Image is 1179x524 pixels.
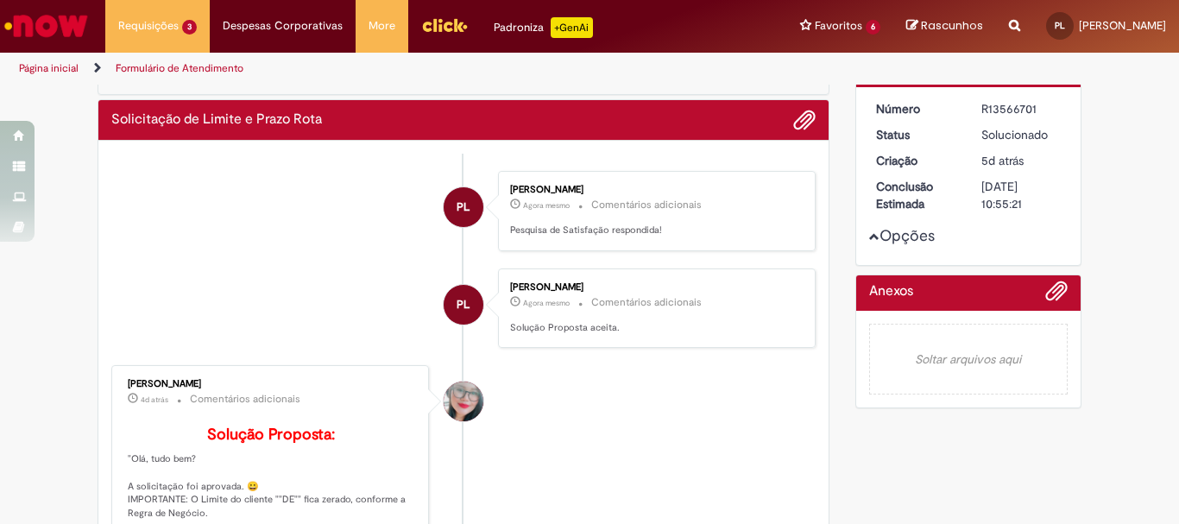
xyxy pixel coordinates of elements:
[510,185,798,195] div: [PERSON_NAME]
[591,198,702,212] small: Comentários adicionais
[444,187,483,227] div: Pedro Francisco Cipriano E Lima
[863,152,969,169] dt: Criação
[118,17,179,35] span: Requisições
[981,126,1062,143] div: Solucionado
[981,153,1024,168] span: 5d atrás
[494,17,593,38] div: Padroniza
[1055,20,1065,31] span: PL
[182,20,197,35] span: 3
[116,61,243,75] a: Formulário de Atendimento
[444,285,483,325] div: Pedro Francisco Cipriano E Lima
[866,20,880,35] span: 6
[981,152,1062,169] div: 25/09/2025 13:47:22
[190,392,300,407] small: Comentários adicionais
[510,321,798,335] p: Solução Proposta aceita.
[869,284,913,300] h2: Anexos
[444,382,483,421] div: Franciele Fernanda Melo dos Santos
[863,126,969,143] dt: Status
[207,425,335,445] b: Solução Proposta:
[1079,18,1166,33] span: [PERSON_NAME]
[591,295,702,310] small: Comentários adicionais
[510,282,798,293] div: [PERSON_NAME]
[1045,280,1068,311] button: Adicionar anexos
[128,379,415,389] div: [PERSON_NAME]
[223,17,343,35] span: Despesas Corporativas
[510,224,798,237] p: Pesquisa de Satisfação respondida!
[13,53,773,85] ul: Trilhas de página
[523,298,570,308] span: Agora mesmo
[457,284,470,325] span: PL
[981,153,1024,168] time: 25/09/2025 13:47:22
[19,61,79,75] a: Página inicial
[523,200,570,211] time: 30/09/2025 10:36:16
[421,12,468,38] img: click_logo_yellow_360x200.png
[793,109,816,131] button: Adicionar anexos
[369,17,395,35] span: More
[815,17,862,35] span: Favoritos
[869,324,1069,395] em: Soltar arquivos aqui
[2,9,91,43] img: ServiceNow
[906,18,983,35] a: Rascunhos
[457,186,470,228] span: PL
[141,395,168,405] span: 4d atrás
[921,17,983,34] span: Rascunhos
[551,17,593,38] p: +GenAi
[141,395,168,405] time: 26/09/2025 15:28:12
[111,112,322,128] h2: Solicitação de Limite e Prazo Rota Histórico de tíquete
[981,178,1062,212] div: [DATE] 10:55:21
[863,100,969,117] dt: Número
[523,298,570,308] time: 30/09/2025 10:36:07
[523,200,570,211] span: Agora mesmo
[981,100,1062,117] div: R13566701
[863,178,969,212] dt: Conclusão Estimada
